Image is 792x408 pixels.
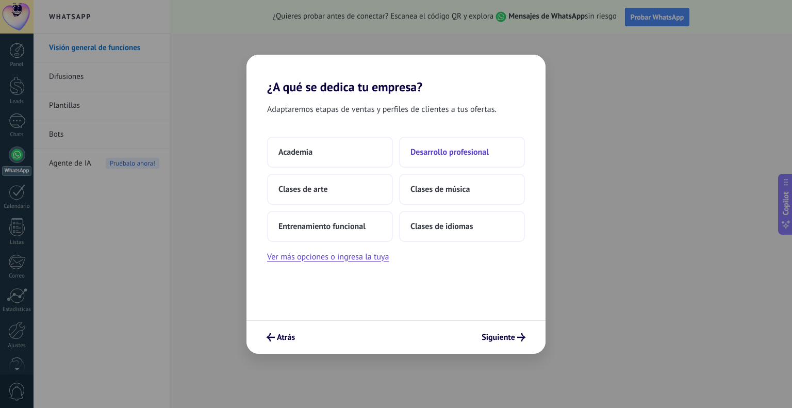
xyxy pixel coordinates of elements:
[267,103,497,116] span: Adaptaremos etapas de ventas y perfiles de clientes a tus ofertas.
[262,329,300,346] button: Atrás
[278,147,312,157] span: Academia
[399,174,525,205] button: Clases de música
[267,174,393,205] button: Clases de arte
[246,55,546,94] h2: ¿A qué se dedica tu empresa?
[410,221,473,232] span: Clases de idiomas
[399,137,525,168] button: Desarrollo profesional
[410,147,489,157] span: Desarrollo profesional
[399,211,525,242] button: Clases de idiomas
[278,184,328,194] span: Clases de arte
[267,250,389,264] button: Ver más opciones o ingresa la tuya
[267,211,393,242] button: Entrenamiento funcional
[410,184,470,194] span: Clases de música
[278,221,366,232] span: Entrenamiento funcional
[477,329,530,346] button: Siguiente
[267,137,393,168] button: Academia
[482,334,515,341] span: Siguiente
[277,334,295,341] span: Atrás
